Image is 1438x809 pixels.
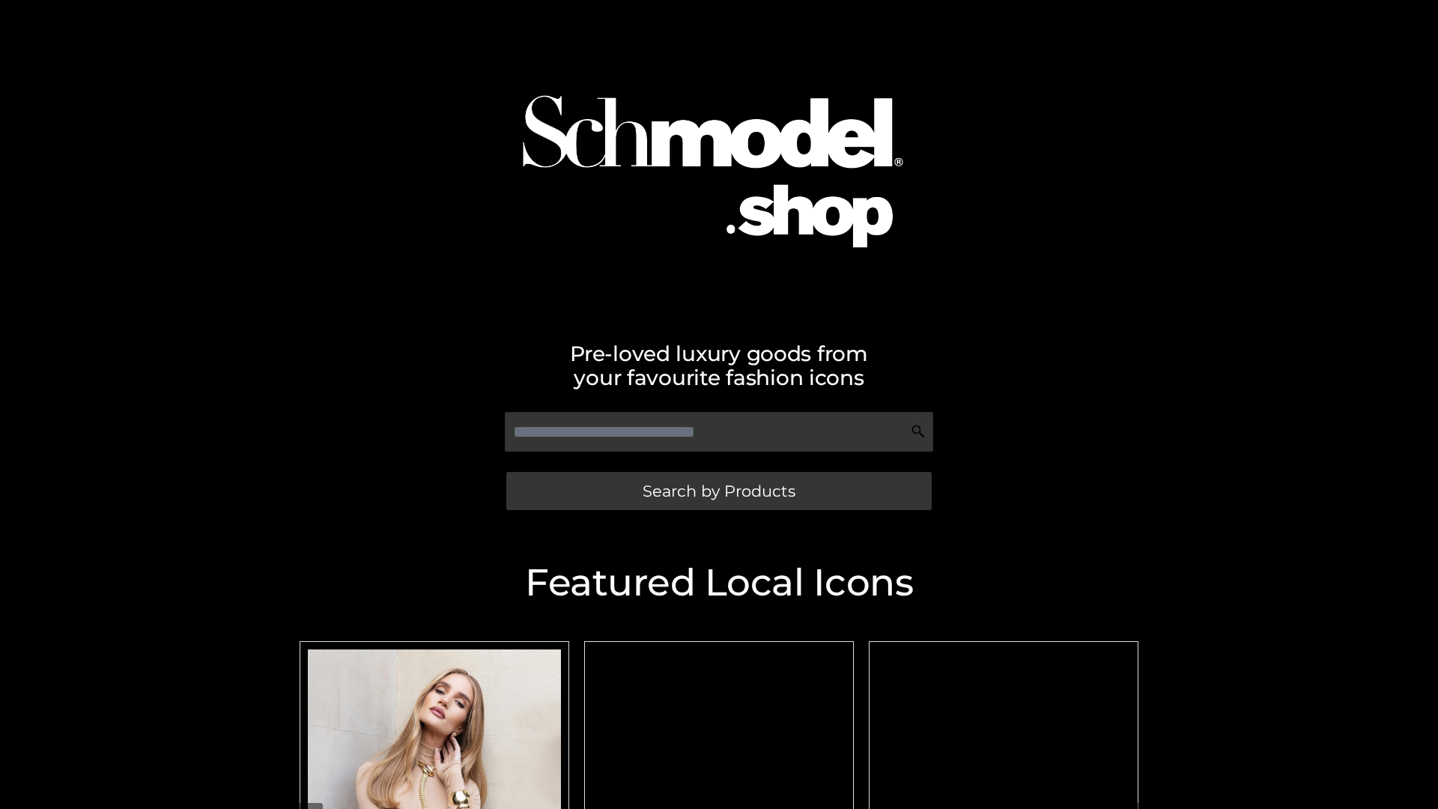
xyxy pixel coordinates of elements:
span: Search by Products [643,483,795,499]
a: Search by Products [506,472,932,510]
h2: Featured Local Icons​ [292,564,1146,602]
img: Search Icon [911,424,926,439]
h2: Pre-loved luxury goods from your favourite fashion icons [292,342,1146,390]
